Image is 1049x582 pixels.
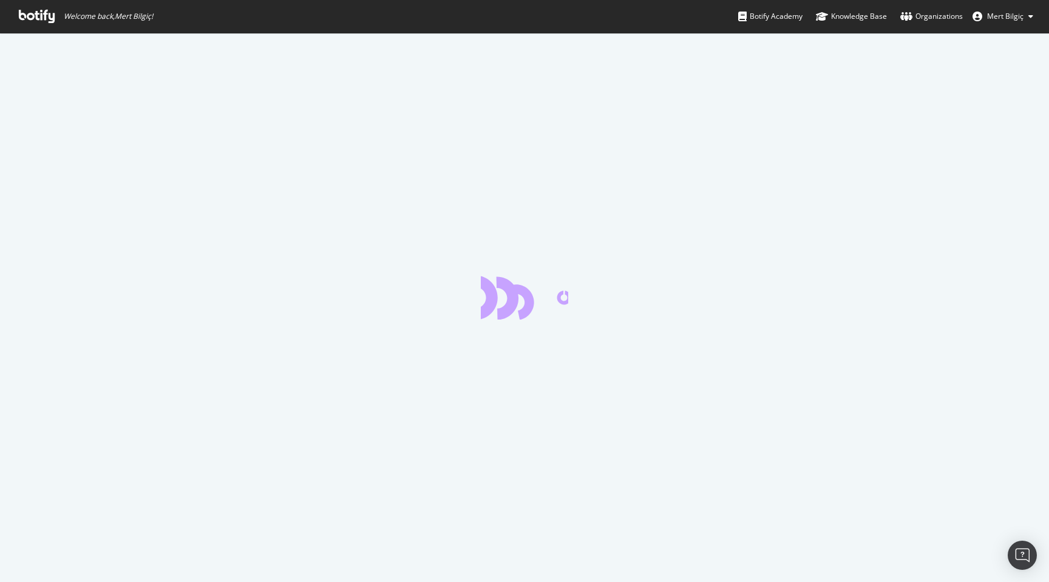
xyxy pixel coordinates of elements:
[1008,541,1037,570] div: Open Intercom Messenger
[481,276,568,320] div: animation
[900,10,963,22] div: Organizations
[64,12,153,21] span: Welcome back, Mert Bilgiç !
[738,10,803,22] div: Botify Academy
[816,10,887,22] div: Knowledge Base
[963,7,1043,26] button: Mert Bilgiç
[987,11,1024,21] span: Mert Bilgiç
